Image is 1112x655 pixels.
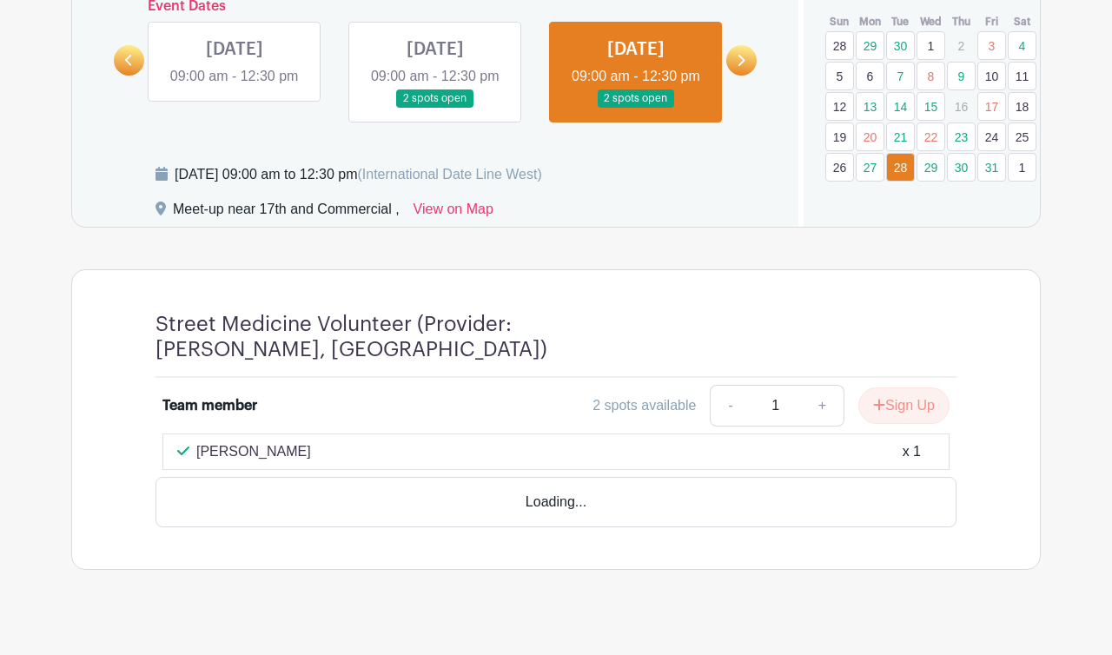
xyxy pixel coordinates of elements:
a: 3 [977,31,1006,60]
div: [DATE] 09:00 am to 12:30 pm [175,164,542,185]
a: 17 [977,92,1006,121]
a: 22 [917,122,945,151]
th: Tue [885,13,916,30]
a: 27 [856,153,884,182]
p: 16 [947,93,976,120]
th: Mon [855,13,885,30]
th: Fri [976,13,1007,30]
a: 1 [1008,153,1036,182]
p: 2 [947,32,976,59]
a: 4 [1008,31,1036,60]
p: [PERSON_NAME] [196,441,311,462]
div: 2 spots available [592,395,696,416]
a: 15 [917,92,945,121]
a: 19 [825,122,854,151]
div: Team member [162,395,257,416]
a: 13 [856,92,884,121]
a: 7 [886,62,915,90]
a: 28 [825,31,854,60]
a: 1 [917,31,945,60]
button: Sign Up [858,387,950,424]
a: 31 [977,153,1006,182]
div: Meet-up near 17th and Commercial , [173,199,400,227]
div: Loading... [156,477,956,527]
a: 28 [886,153,915,182]
a: 21 [886,122,915,151]
a: 10 [977,62,1006,90]
a: 12 [825,92,854,121]
th: Sun [824,13,855,30]
a: 23 [947,122,976,151]
a: 30 [886,31,915,60]
th: Wed [916,13,946,30]
a: - [710,385,750,427]
a: 29 [856,31,884,60]
th: Sat [1007,13,1037,30]
th: Thu [946,13,976,30]
a: 26 [825,153,854,182]
a: 25 [1008,122,1036,151]
a: 20 [856,122,884,151]
div: x 1 [903,441,921,462]
a: 14 [886,92,915,121]
a: 24 [977,122,1006,151]
a: 11 [1008,62,1036,90]
a: 29 [917,153,945,182]
a: View on Map [414,199,493,227]
a: 6 [856,62,884,90]
a: 9 [947,62,976,90]
a: 8 [917,62,945,90]
span: (International Date Line West) [357,167,541,182]
a: 18 [1008,92,1036,121]
a: + [801,385,844,427]
a: 5 [825,62,854,90]
h4: Street Medicine Volunteer (Provider: [PERSON_NAME], [GEOGRAPHIC_DATA]) [156,312,633,362]
a: 30 [947,153,976,182]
